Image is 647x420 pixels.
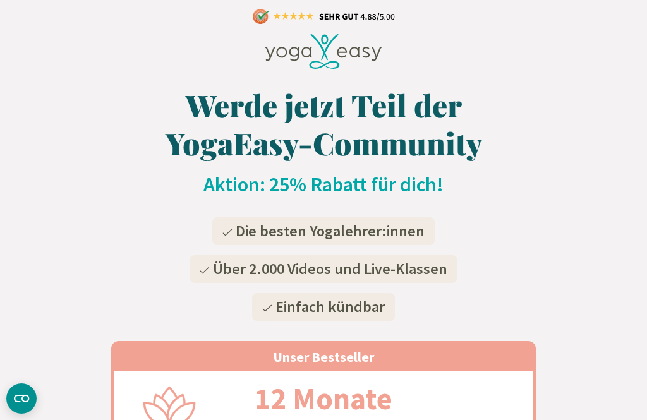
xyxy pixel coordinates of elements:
[273,348,374,366] span: Unser Bestseller
[213,259,447,279] span: Über 2.000 Videos und Live-Klassen
[111,86,536,162] h1: Werde jetzt Teil der YogaEasy-Community
[275,297,385,316] span: Einfach kündbar
[236,221,425,241] span: Die besten Yogalehrer:innen
[6,383,37,414] button: CMP-Widget öffnen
